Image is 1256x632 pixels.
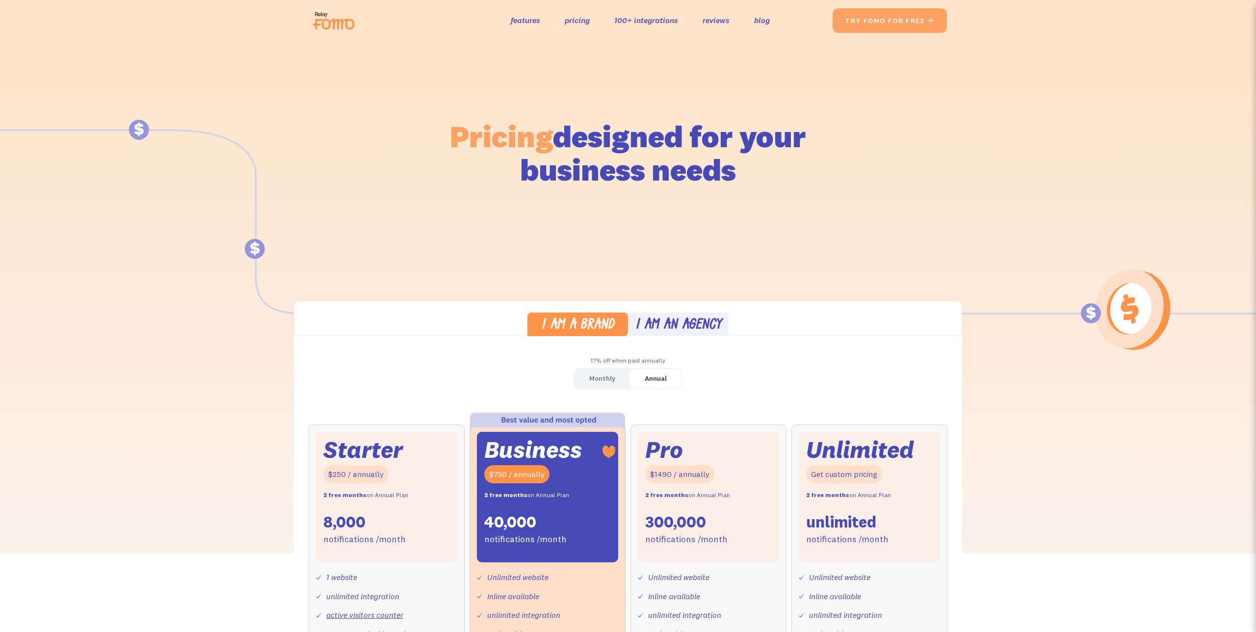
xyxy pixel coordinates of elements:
div: Inline available [809,589,861,604]
div: $250 / annually [323,465,389,483]
div: notifications /month [484,532,567,547]
div: 8,000 [323,512,366,532]
div: Starter [323,439,403,460]
strong: 2 free months [806,491,849,499]
div: 300,000 [645,512,706,532]
span:  [927,16,935,25]
div: notifications /month [645,532,728,547]
h1: designed for your business needs [449,120,807,186]
div: Inline available [487,589,539,604]
div: notifications /month [806,532,889,547]
strong: 2 free months [484,491,527,499]
a: features [511,13,540,27]
a: pricing [565,13,590,27]
a: reviews [703,13,730,27]
div: Annual [645,371,667,386]
div: on Annual Plan [484,488,569,502]
div: Unlimited website [648,570,709,584]
span: Pricing [450,117,553,155]
a: blog [754,13,770,27]
div: Pro [645,439,683,460]
div: on Annual Plan [806,488,891,502]
div: on Annual Plan [645,488,730,502]
div: I am a brand [541,318,614,333]
div: Monthly [589,371,615,386]
div: unlimited integration [487,608,560,622]
div: Get custom pricing [806,465,882,483]
div: 1 website [326,570,357,584]
div: on Annual Plan [323,488,408,502]
a: active visitors counter [326,610,403,620]
div: Inline available [648,589,700,604]
div: Unlimited website [809,570,870,584]
strong: 2 free months [645,491,688,499]
div: Business [484,439,582,460]
div: $750 / annually [484,465,549,483]
div: unlimited integration [809,608,882,622]
div: Unlimited [806,439,914,460]
div: $1490 / annually [645,465,714,483]
div: unlimited integration [326,589,399,604]
div: Unlimited website [487,570,549,584]
a: 100+ integrations [614,13,678,27]
div: notifications /month [323,532,406,547]
div: 17% off when paid annually [294,354,962,368]
div: 40,000 [484,512,536,532]
div: unlimited [806,512,876,532]
div: unlimited integration [648,608,721,622]
a: try fomo for free [833,8,947,33]
strong: 2 free months [323,491,366,499]
div: I am an agency [635,318,722,333]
